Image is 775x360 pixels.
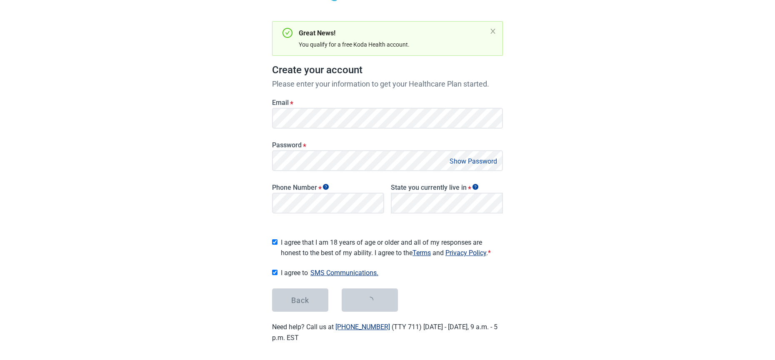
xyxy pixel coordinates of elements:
[391,184,503,191] label: State you currently live in
[490,28,496,35] button: close
[447,156,500,167] button: Show Password
[335,323,390,331] a: [PHONE_NUMBER]
[291,296,309,304] div: Back
[272,62,503,78] h1: Create your account
[281,267,503,278] span: I agree to
[445,249,486,257] a: Read our Privacy Policy
[272,184,384,191] label: Phone Number
[299,29,335,37] strong: Great News!
[272,99,503,107] label: Email
[412,249,431,257] a: Read our Terms of Service
[472,184,478,190] span: Show tooltip
[308,267,381,278] button: Show SMS communications details
[281,237,503,258] span: I agree that I am 18 years of age or older and all of my responses are honest to the best of my a...
[365,296,374,305] span: loading
[323,184,329,190] span: Show tooltip
[272,141,503,149] label: Password
[272,78,503,89] p: Please enter your information to get your Healthcare Plan started.
[272,323,497,341] label: Need help? Call us at (TTY 711) [DATE] - [DATE], 9 a.m. - 5 p.m. EST
[272,288,328,312] button: Back
[299,40,486,49] div: You qualify for a free Koda Health account.
[282,28,292,38] span: check-circle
